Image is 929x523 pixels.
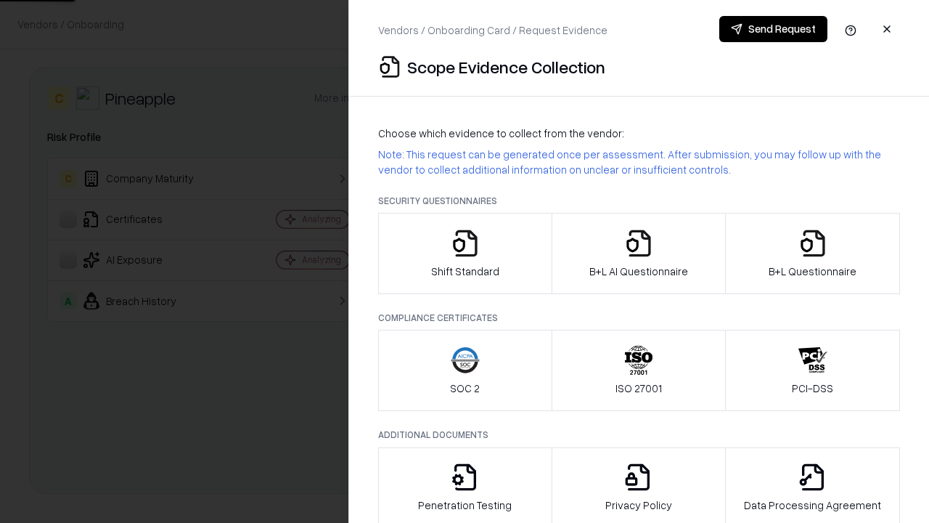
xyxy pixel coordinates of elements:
p: Note: This request can be generated once per assessment. After submission, you may follow up with... [378,147,900,177]
p: Privacy Policy [605,498,672,513]
p: ISO 27001 [615,381,662,396]
button: B+L Questionnaire [725,213,900,294]
p: Compliance Certificates [378,312,900,324]
button: PCI-DSS [725,330,900,411]
p: PCI-DSS [792,381,833,396]
p: Additional Documents [378,429,900,441]
button: SOC 2 [378,330,552,411]
p: B+L Questionnaire [769,264,856,279]
p: SOC 2 [450,381,480,396]
p: Security Questionnaires [378,195,900,207]
button: ISO 27001 [552,330,727,411]
p: Shift Standard [431,264,499,279]
p: Choose which evidence to collect from the vendor: [378,126,900,141]
button: Send Request [719,16,827,42]
p: Penetration Testing [418,498,512,513]
p: B+L AI Questionnaire [589,264,688,279]
p: Vendors / Onboarding Card / Request Evidence [378,23,607,38]
button: Shift Standard [378,213,552,294]
button: B+L AI Questionnaire [552,213,727,294]
p: Data Processing Agreement [744,498,881,513]
p: Scope Evidence Collection [407,55,605,78]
